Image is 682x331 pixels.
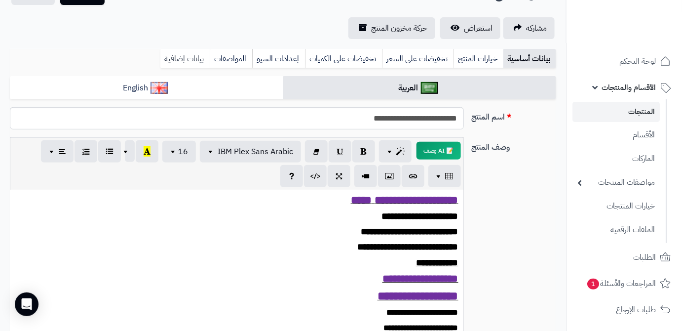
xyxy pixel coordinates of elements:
[178,146,188,158] span: 16
[615,19,673,40] img: logo-2.png
[572,172,660,193] a: مواصفات المنتجات
[572,219,660,241] a: الملفات الرقمية
[572,246,676,269] a: الطلبات
[572,272,676,295] a: المراجعات والأسئلة1
[616,303,656,317] span: طلبات الإرجاع
[15,292,38,316] div: Open Intercom Messenger
[252,49,305,69] a: إعدادات السيو
[572,148,660,169] a: الماركات
[162,141,196,163] button: 16
[572,49,676,73] a: لوحة التحكم
[417,142,461,160] button: 📝 AI وصف
[305,49,382,69] a: تخفيضات على الكميات
[572,102,660,122] a: المنتجات
[421,82,438,94] img: العربية
[619,54,656,68] span: لوحة التحكم
[587,278,599,290] span: 1
[210,49,252,69] a: المواصفات
[572,196,660,217] a: خيارات المنتجات
[151,82,168,94] img: English
[348,17,435,39] a: حركة مخزون المنتج
[572,124,660,146] a: الأقسام
[371,22,427,34] span: حركة مخزون المنتج
[160,49,210,69] a: بيانات إضافية
[526,22,547,34] span: مشاركه
[454,49,503,69] a: خيارات المنتج
[503,49,556,69] a: بيانات أساسية
[468,107,560,123] label: اسم المنتج
[602,81,656,94] span: الأقسام والمنتجات
[464,22,493,34] span: استعراض
[503,17,555,39] a: مشاركه
[468,137,560,153] label: وصف المنتج
[382,49,454,69] a: تخفيضات على السعر
[218,146,293,158] span: IBM Plex Sans Arabic
[440,17,500,39] a: استعراض
[586,277,656,290] span: المراجعات والأسئلة
[10,76,283,100] a: English
[633,250,656,264] span: الطلبات
[572,298,676,322] a: طلبات الإرجاع
[200,141,301,163] button: IBM Plex Sans Arabic
[283,76,557,100] a: العربية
